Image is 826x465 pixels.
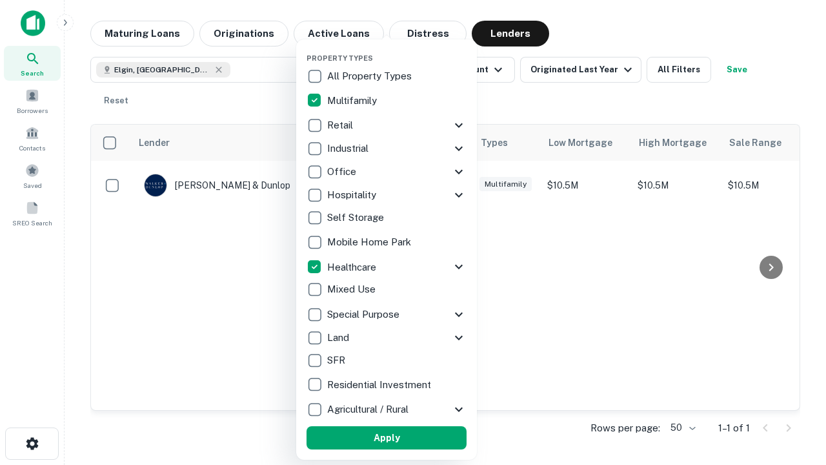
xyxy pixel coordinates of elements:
[327,282,378,297] p: Mixed Use
[307,398,467,421] div: Agricultural / Rural
[327,118,356,133] p: Retail
[327,353,348,368] p: SFR
[327,68,414,84] p: All Property Types
[327,93,379,108] p: Multifamily
[327,187,379,203] p: Hospitality
[327,234,414,250] p: Mobile Home Park
[307,426,467,449] button: Apply
[307,326,467,349] div: Land
[307,137,467,160] div: Industrial
[327,260,379,275] p: Healthcare
[327,210,387,225] p: Self Storage
[327,377,434,393] p: Residential Investment
[327,402,411,417] p: Agricultural / Rural
[307,114,467,137] div: Retail
[307,303,467,326] div: Special Purpose
[327,164,359,180] p: Office
[307,255,467,278] div: Healthcare
[327,330,352,346] p: Land
[307,54,373,62] span: Property Types
[307,160,467,183] div: Office
[307,183,467,207] div: Hospitality
[761,362,826,424] iframe: Chat Widget
[327,141,371,156] p: Industrial
[327,307,402,322] p: Special Purpose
